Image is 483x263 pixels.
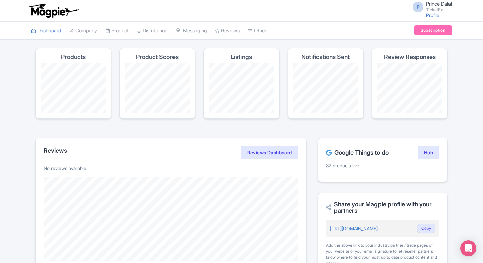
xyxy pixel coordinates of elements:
[426,1,452,7] span: Prince Dalal
[426,12,439,18] a: Profile
[44,165,298,172] p: No reviews available
[384,54,436,60] h4: Review Responses
[44,147,67,154] h2: Reviews
[61,54,86,60] h4: Products
[231,54,252,60] h4: Listings
[31,22,61,40] a: Dashboard
[460,240,476,256] div: Open Intercom Messenger
[241,146,298,159] a: Reviews Dashboard
[426,8,452,12] small: TicketEx
[326,149,389,156] h2: Google Things to do
[413,2,423,12] span: P
[326,201,439,214] h2: Share your Magpie profile with your partners
[301,54,350,60] h4: Notifications Sent
[69,22,97,40] a: Company
[326,162,439,169] p: 32 products live
[105,22,129,40] a: Product
[409,1,452,12] a: P Prince Dalal TicketEx
[330,226,378,231] a: [URL][DOMAIN_NAME]
[136,54,179,60] h4: Product Scores
[28,3,80,18] img: logo-ab69f6fb50320c5b225c76a69d11143b.png
[418,146,439,159] a: Hub
[215,22,240,40] a: Reviews
[176,22,207,40] a: Messaging
[414,25,452,35] a: Subscription
[248,22,266,40] a: Other
[417,224,435,233] button: Copy
[137,22,167,40] a: Distribution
